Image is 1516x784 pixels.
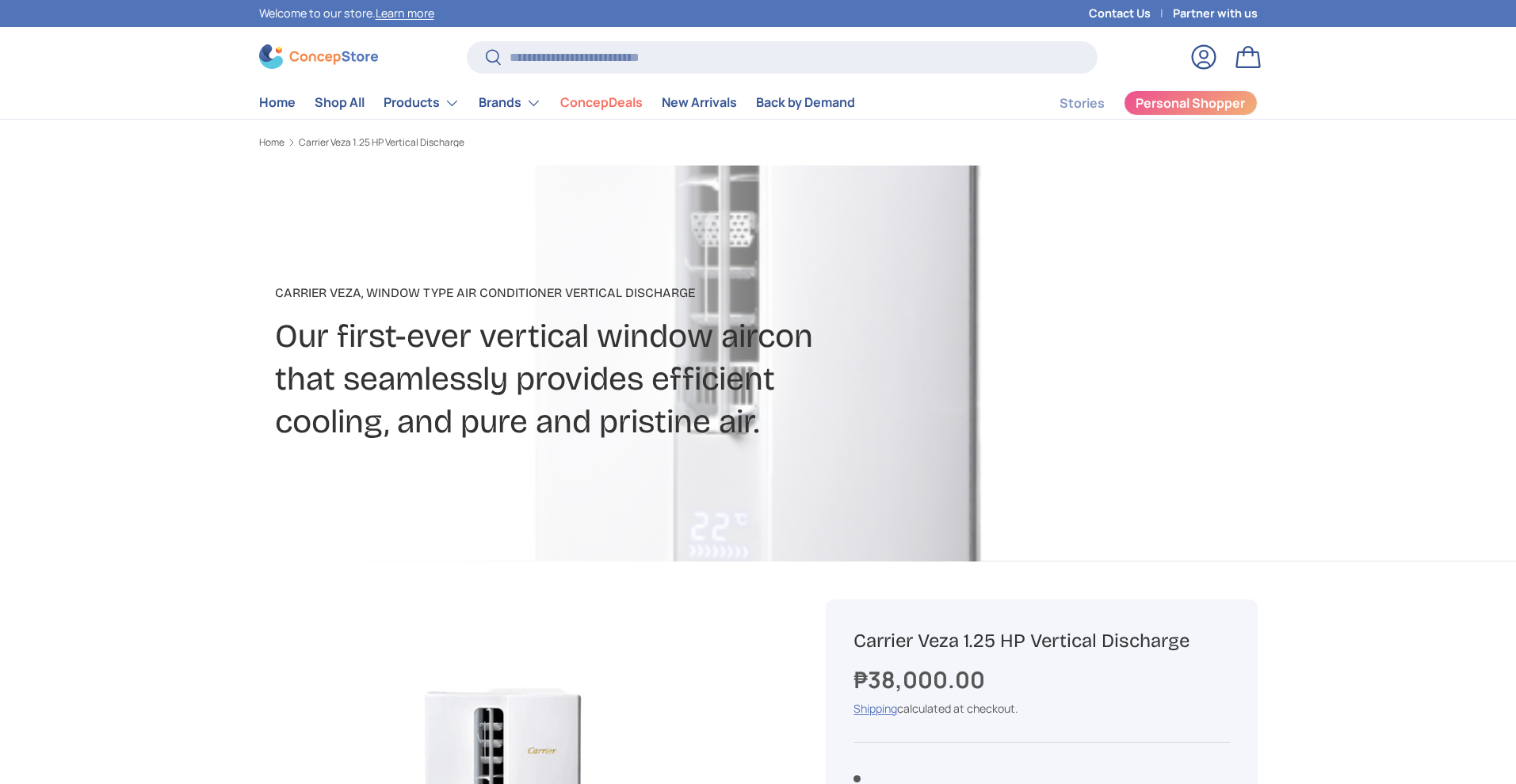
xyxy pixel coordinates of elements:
a: Learn more [376,6,434,21]
a: Home [259,87,296,118]
h1: Carrier Veza 1.25 HP Vertical Discharge [853,629,1229,653]
a: Personal Shopper [1124,90,1258,116]
nav: Primary [259,87,855,119]
summary: Brands [469,87,551,119]
a: Home [259,138,284,147]
strong: ₱38,000.00 [853,664,989,695]
a: Back by Demand [756,87,855,118]
summary: Products [374,87,469,119]
a: Stories [1060,88,1105,119]
a: Carrier Veza 1.25 HP Vertical Discharge [299,138,464,147]
span: Personal Shopper [1136,97,1245,109]
a: ConcepDeals [560,87,643,118]
nav: Breadcrumbs [259,135,789,150]
a: Shop All [315,87,365,118]
a: Shipping [853,701,897,716]
a: Contact Us [1089,5,1173,22]
p: Welcome to our store. [259,5,434,22]
h2: Our first-ever vertical window aircon that seamlessly provides efficient cooling, and pure and pr... [275,315,884,443]
p: Carrier VEZA, Window Type Air Conditioner Vertical Discharge [275,284,884,303]
div: calculated at checkout. [853,700,1229,717]
a: Products [384,87,460,119]
nav: Secondary [1021,87,1258,119]
img: ConcepStore [259,44,378,69]
a: Brands [479,87,541,119]
a: Partner with us [1173,5,1258,22]
a: New Arrivals [662,87,737,118]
